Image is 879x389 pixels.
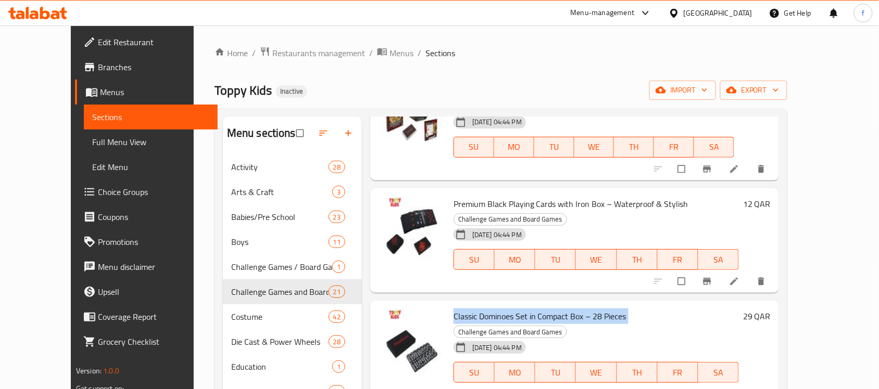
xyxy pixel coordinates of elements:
[98,36,209,48] span: Edit Restaurant
[231,286,329,298] span: Challenge Games and Board Games
[92,111,209,123] span: Sections
[98,211,209,223] span: Coupons
[98,335,209,348] span: Grocery Checklist
[658,249,698,270] button: FR
[498,139,530,154] span: MO
[662,252,694,267] span: FR
[260,46,365,60] a: Restaurants management
[698,139,730,154] span: SA
[580,252,612,267] span: WE
[390,47,413,59] span: Menus
[468,117,526,127] span: [DATE] 04:44 PM
[534,137,574,158] button: TU
[658,362,698,383] button: FR
[454,137,494,158] button: SU
[98,261,209,273] span: Menu disclaimer
[329,212,345,222] span: 23
[231,236,329,248] span: Boys
[539,365,572,380] span: TU
[333,187,345,197] span: 3
[698,249,739,270] button: SA
[454,213,567,226] div: Challenge Games and Board Games
[100,86,209,98] span: Menus
[75,279,218,304] a: Upsell
[329,312,345,322] span: 42
[862,7,864,19] span: f
[580,365,612,380] span: WE
[539,252,572,267] span: TU
[231,360,332,373] span: Education
[425,47,455,59] span: Sections
[499,365,531,380] span: MO
[458,139,490,154] span: SU
[227,125,296,141] h2: Menu sections
[92,161,209,173] span: Edit Menu
[276,87,307,96] span: Inactive
[223,279,362,304] div: Challenge Games and Board Games21
[84,105,218,129] a: Sections
[495,362,535,383] button: MO
[75,30,218,55] a: Edit Restaurant
[454,308,626,324] span: Classic Dominoes Set in Compact Box – 28 Pieces
[98,286,209,298] span: Upsell
[743,197,771,211] h6: 12 QAR
[84,129,218,154] a: Full Menu View
[729,164,742,174] a: Edit menu item
[621,365,654,380] span: TH
[702,365,735,380] span: SA
[614,137,654,158] button: TH
[231,161,329,173] span: Activity
[215,46,787,60] nav: breadcrumb
[454,196,688,212] span: Premium Black Playing Cards with Iron Box – Waterproof & Stylish
[458,365,491,380] span: SU
[75,204,218,229] a: Coupons
[92,136,209,148] span: Full Menu View
[617,249,658,270] button: TH
[223,304,362,329] div: Costume42
[332,360,345,373] div: items
[75,304,218,329] a: Coverage Report
[75,55,218,80] a: Branches
[329,335,345,348] div: items
[658,139,690,154] span: FR
[75,80,218,105] a: Menus
[75,329,218,354] a: Grocery Checklist
[76,364,102,378] span: Version:
[223,204,362,229] div: Babies/Pre School23
[231,335,329,348] span: Die Cast & Power Wheels
[696,270,721,293] button: Branch-specific-item
[454,213,567,225] span: Challenge Games and Board Games
[672,159,694,179] span: Select to update
[618,139,650,154] span: TH
[98,61,209,73] span: Branches
[223,154,362,179] div: Activity28
[454,326,567,338] span: Challenge Games and Board Games
[223,179,362,204] div: Arts & Craft3
[743,309,771,323] h6: 29 QAR
[377,46,413,60] a: Menus
[574,137,614,158] button: WE
[418,47,421,59] li: /
[98,186,209,198] span: Choice Groups
[458,252,491,267] span: SU
[576,249,617,270] button: WE
[329,310,345,323] div: items
[103,364,119,378] span: 1.0.0
[252,47,256,59] li: /
[223,254,362,279] div: Challenge Games / Board Games1
[499,252,531,267] span: MO
[649,81,716,100] button: import
[750,270,775,293] button: delete
[535,249,576,270] button: TU
[621,252,654,267] span: TH
[333,362,345,372] span: 1
[75,179,218,204] a: Choice Groups
[571,7,635,19] div: Menu-management
[379,197,445,263] img: Premium Black Playing Cards with Iron Box – Waterproof & Stylish
[576,362,617,383] button: WE
[538,139,570,154] span: TU
[750,158,775,180] button: delete
[617,362,658,383] button: TH
[272,47,365,59] span: Restaurants management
